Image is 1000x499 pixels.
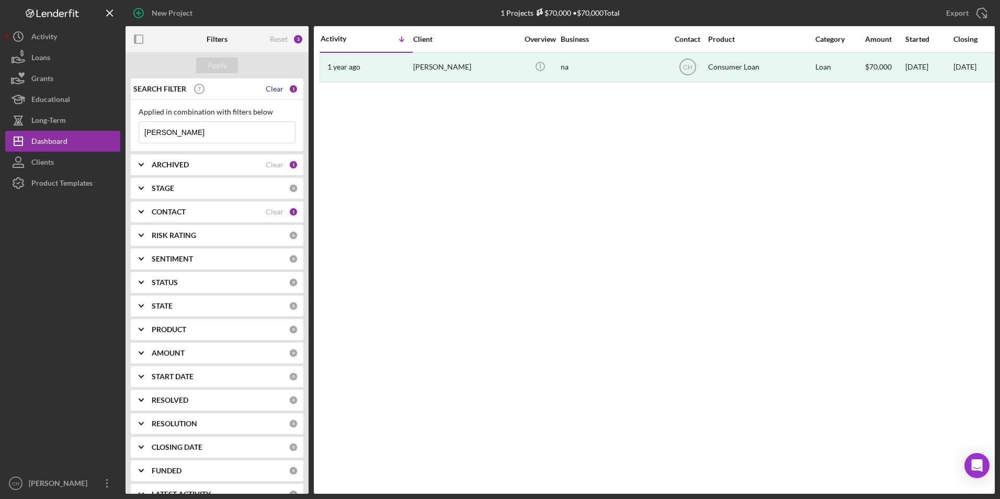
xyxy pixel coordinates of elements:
div: 3 [293,34,303,44]
b: LATEST ACTIVITY [152,490,211,498]
div: 1 Projects • $70,000 Total [501,8,620,17]
b: CLOSING DATE [152,443,202,451]
button: New Project [126,3,203,24]
div: Consumer Loan [708,53,813,81]
div: Product [708,35,813,43]
button: CH[PERSON_NAME] [5,473,120,494]
b: FUNDED [152,467,181,475]
time: 2024-08-30 14:27 [327,63,360,71]
div: Amount [865,35,904,43]
b: STAGE [152,184,174,192]
b: START DATE [152,372,194,381]
div: Contact [668,35,707,43]
div: 0 [289,301,298,311]
b: STATUS [152,278,178,287]
b: CONTACT [152,208,186,216]
button: Grants [5,68,120,89]
b: PRODUCT [152,325,186,334]
div: Started [905,35,952,43]
b: SEARCH FILTER [133,85,186,93]
div: na [561,53,665,81]
div: Client [413,35,518,43]
div: Dashboard [31,131,67,154]
b: RISK RATING [152,231,196,240]
div: Clear [266,208,283,216]
div: 0 [289,231,298,240]
div: 0 [289,395,298,405]
div: 0 [289,466,298,475]
div: Overview [520,35,560,43]
text: CH [683,64,692,71]
div: 1 [289,160,298,169]
div: 0 [289,490,298,499]
div: 0 [289,184,298,193]
div: Activity [321,35,367,43]
div: 0 [289,419,298,428]
div: 0 [289,254,298,264]
div: $70,000 [865,53,904,81]
button: Dashboard [5,131,120,152]
div: Clients [31,152,54,175]
div: 1 [289,207,298,217]
b: Filters [207,35,228,43]
div: $70,000 [533,8,571,17]
div: Export [946,3,969,24]
div: Loans [31,47,50,71]
div: Long-Term [31,110,66,133]
b: AMOUNT [152,349,185,357]
div: Educational [31,89,70,112]
b: STATE [152,302,173,310]
div: Applied in combination with filters below [139,108,296,116]
div: Apply [208,58,227,73]
div: 0 [289,443,298,452]
b: SENTIMENT [152,255,193,263]
div: 0 [289,348,298,358]
button: Product Templates [5,173,120,194]
div: 1 [289,84,298,94]
div: 0 [289,278,298,287]
button: Clients [5,152,120,173]
text: CH [12,481,19,486]
div: Clear [266,85,283,93]
b: RESOLVED [152,396,188,404]
div: Business [561,35,665,43]
button: Loans [5,47,120,68]
button: Activity [5,26,120,47]
button: Export [936,3,995,24]
div: Clear [266,161,283,169]
div: 0 [289,372,298,381]
b: RESOLUTION [152,419,197,428]
b: ARCHIVED [152,161,189,169]
div: [PERSON_NAME] [413,53,518,81]
div: Category [815,35,864,43]
div: New Project [152,3,192,24]
div: 0 [289,325,298,334]
div: Grants [31,68,53,92]
div: [PERSON_NAME] [26,473,94,496]
div: Loan [815,53,864,81]
div: Open Intercom Messenger [964,453,990,478]
button: Educational [5,89,120,110]
div: [DATE] [905,53,952,81]
button: Long-Term [5,110,120,131]
button: Apply [196,58,238,73]
div: [DATE] [953,63,976,71]
div: Product Templates [31,173,93,196]
div: Activity [31,26,57,50]
div: Reset [270,35,288,43]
